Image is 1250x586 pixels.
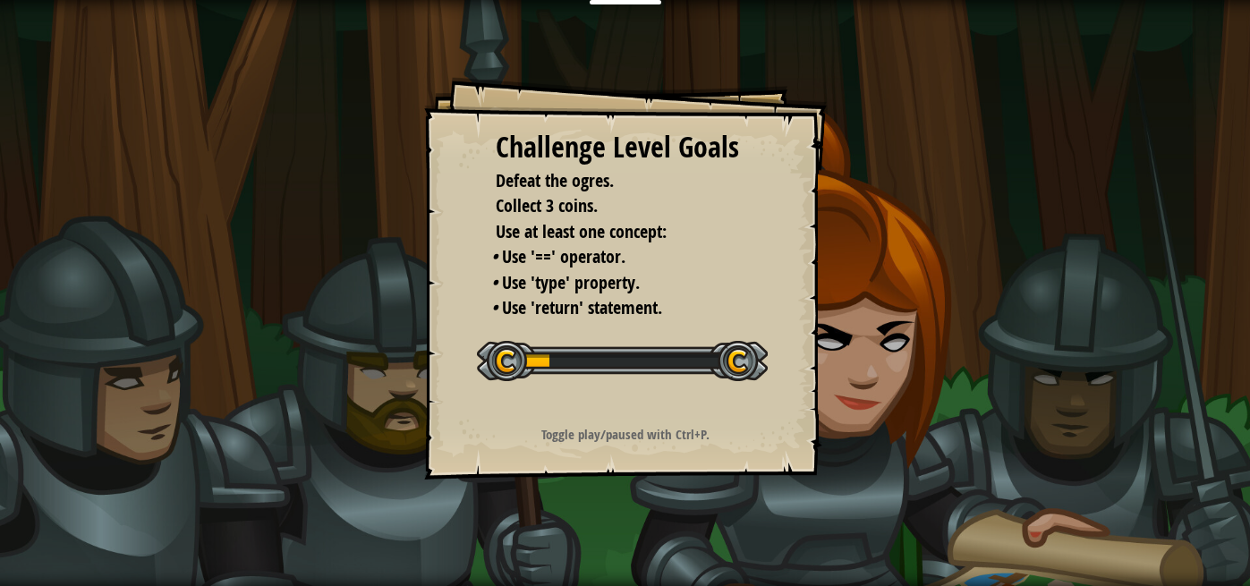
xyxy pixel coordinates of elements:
[491,295,497,319] i: •
[496,219,667,243] span: Use at least one concept:
[502,270,640,294] span: Use 'type' property.
[496,193,598,217] span: Collect 3 coins.
[473,168,751,194] li: Defeat the ogres.
[491,244,497,268] i: •
[541,425,710,444] strong: Toggle play/paused with Ctrl+P.
[473,219,751,245] li: Use at least one concept:
[502,244,625,268] span: Use '==' operator.
[496,168,614,192] span: Defeat the ogres.
[502,295,662,319] span: Use 'return' statement.
[491,270,751,296] li: Use 'type' property.
[491,244,751,270] li: Use '==' operator.
[473,193,751,219] li: Collect 3 coins.
[496,127,755,168] div: Challenge Level Goals
[491,295,751,321] li: Use 'return' statement.
[491,270,497,294] i: •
